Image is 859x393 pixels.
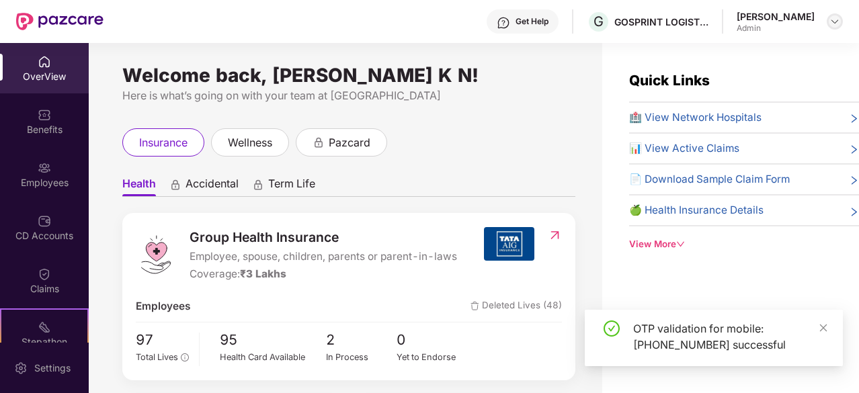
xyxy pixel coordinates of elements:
[516,16,548,27] div: Get Help
[629,140,739,157] span: 📊 View Active Claims
[38,267,51,281] img: svg+xml;base64,PHN2ZyBpZD0iQ2xhaW0iIHhtbG5zPSJodHRwOi8vd3d3LnczLm9yZy8yMDAwL3N2ZyIgd2lkdGg9IjIwIi...
[849,143,859,157] span: right
[240,267,286,280] span: ₹3 Lakhs
[497,16,510,30] img: svg+xml;base64,PHN2ZyBpZD0iSGVscC0zMngzMiIgeG1sbnM9Imh0dHA6Ly93d3cudzMub3JnLzIwMDAvc3ZnIiB3aWR0aD...
[186,177,239,196] span: Accidental
[329,134,370,151] span: pazcard
[268,177,315,196] span: Term Life
[629,202,764,218] span: 🍏 Health Insurance Details
[629,171,790,187] span: 📄 Download Sample Claim Form
[38,320,51,334] img: svg+xml;base64,PHN2ZyB4bWxucz0iaHR0cDovL3d3dy53My5vcmcvMjAwMC9zdmciIHdpZHRoPSIyMSIgaGVpZ2h0PSIyMC...
[190,266,457,282] div: Coverage:
[14,361,28,375] img: svg+xml;base64,PHN2ZyBpZD0iU2V0dGluZy0yMHgyMCIgeG1sbnM9Imh0dHA6Ly93d3cudzMub3JnLzIwMDAvc3ZnIiB3aW...
[220,351,326,364] div: Health Card Available
[122,177,156,196] span: Health
[819,323,828,333] span: close
[629,72,710,89] span: Quick Links
[38,108,51,122] img: svg+xml;base64,PHN2ZyBpZD0iQmVuZWZpdHMiIHhtbG5zPSJodHRwOi8vd3d3LnczLm9yZy8yMDAwL3N2ZyIgd2lkdGg9Ij...
[594,13,604,30] span: G
[326,329,397,351] span: 2
[190,249,457,265] span: Employee, spouse, children, parents or parent-in-laws
[252,178,264,190] div: animation
[604,320,620,337] span: check-circle
[633,320,827,353] div: OTP validation for mobile: [PHONE_NUMBER] successful
[30,361,75,375] div: Settings
[629,110,762,126] span: 🏥 View Network Hospitals
[190,227,457,247] span: Group Health Insurance
[38,214,51,228] img: svg+xml;base64,PHN2ZyBpZD0iQ0RfQWNjb3VudHMiIGRhdGEtbmFtZT0iQ0QgQWNjb3VudHMiIHhtbG5zPSJodHRwOi8vd3...
[16,13,104,30] img: New Pazcare Logo
[228,134,272,151] span: wellness
[849,112,859,126] span: right
[136,298,190,314] span: Employees
[629,237,859,251] div: View More
[139,134,188,151] span: insurance
[737,23,815,34] div: Admin
[136,234,176,275] img: logo
[181,353,188,361] span: info-circle
[326,351,397,364] div: In Process
[397,329,468,351] span: 0
[136,329,189,351] span: 97
[676,240,685,249] span: down
[484,227,534,261] img: insurerIcon
[614,15,708,28] div: GOSPRINT LOGISTICS PRIVATE LIMITED
[397,351,468,364] div: Yet to Endorse
[471,298,562,314] span: Deleted Lives (48)
[122,70,575,81] div: Welcome back, [PERSON_NAME] K N!
[122,87,575,104] div: Here is what’s going on with your team at [GEOGRAPHIC_DATA]
[136,352,178,362] span: Total Lives
[38,55,51,69] img: svg+xml;base64,PHN2ZyBpZD0iSG9tZSIgeG1sbnM9Imh0dHA6Ly93d3cudzMub3JnLzIwMDAvc3ZnIiB3aWR0aD0iMjAiIG...
[737,10,815,23] div: [PERSON_NAME]
[849,174,859,187] span: right
[849,205,859,218] span: right
[313,136,325,148] div: animation
[220,329,326,351] span: 95
[548,228,562,242] img: RedirectIcon
[829,16,840,27] img: svg+xml;base64,PHN2ZyBpZD0iRHJvcGRvd24tMzJ4MzIiIHhtbG5zPSJodHRwOi8vd3d3LnczLm9yZy8yMDAwL3N2ZyIgd2...
[38,161,51,175] img: svg+xml;base64,PHN2ZyBpZD0iRW1wbG95ZWVzIiB4bWxucz0iaHR0cDovL3d3dy53My5vcmcvMjAwMC9zdmciIHdpZHRoPS...
[1,335,87,349] div: Stepathon
[471,302,479,310] img: deleteIcon
[169,178,181,190] div: animation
